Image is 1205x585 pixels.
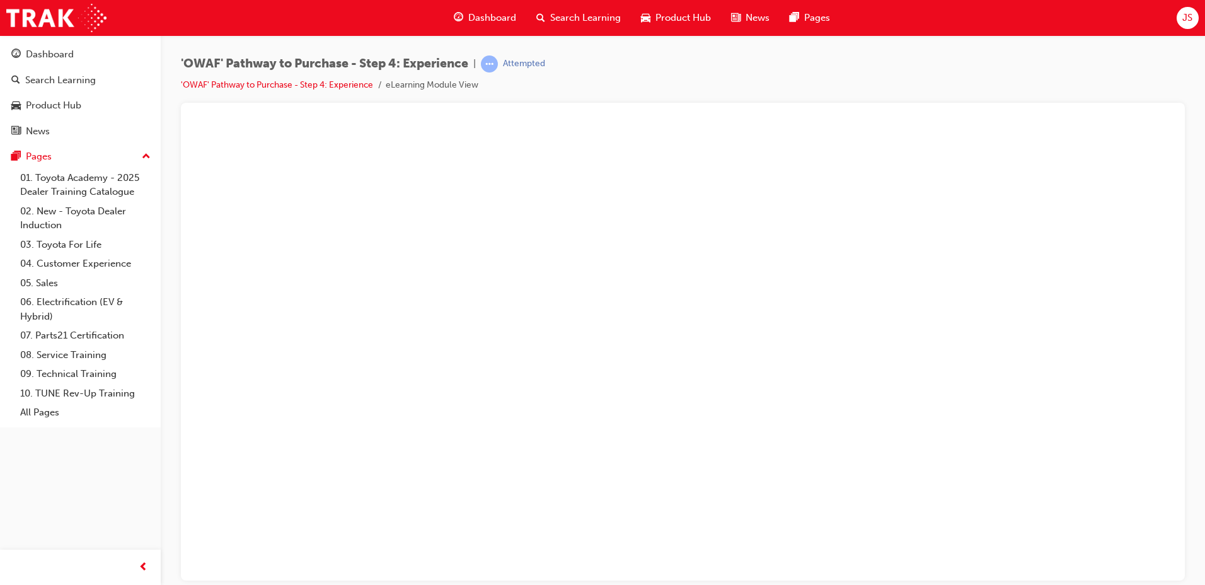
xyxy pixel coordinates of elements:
a: 08. Service Training [15,345,156,365]
span: up-icon [142,149,151,165]
span: JS [1182,11,1192,25]
span: car-icon [11,100,21,112]
button: DashboardSearch LearningProduct HubNews [5,40,156,145]
a: guage-iconDashboard [444,5,526,31]
span: guage-icon [454,10,463,26]
div: News [26,124,50,139]
a: search-iconSearch Learning [526,5,631,31]
a: Dashboard [5,43,156,66]
span: prev-icon [139,560,148,576]
a: car-iconProduct Hub [631,5,721,31]
span: pages-icon [11,151,21,163]
span: learningRecordVerb_ATTEMPT-icon [481,55,498,72]
a: 01. Toyota Academy - 2025 Dealer Training Catalogue [15,168,156,202]
a: All Pages [15,403,156,422]
button: Pages [5,145,156,168]
a: 10. TUNE Rev-Up Training [15,384,156,403]
a: pages-iconPages [780,5,840,31]
div: Dashboard [26,47,74,62]
a: News [5,120,156,143]
span: Search Learning [550,11,621,25]
span: search-icon [11,75,20,86]
a: 07. Parts21 Certification [15,326,156,345]
button: JS [1177,7,1199,29]
img: Trak [6,4,107,32]
a: Product Hub [5,94,156,117]
span: Product Hub [655,11,711,25]
a: 04. Customer Experience [15,254,156,274]
a: 02. New - Toyota Dealer Induction [15,202,156,235]
span: guage-icon [11,49,21,61]
span: car-icon [641,10,650,26]
span: news-icon [731,10,741,26]
div: Pages [26,149,52,164]
a: 05. Sales [15,274,156,293]
span: | [473,57,476,71]
span: 'OWAF' Pathway to Purchase - Step 4: Experience [181,57,468,71]
span: Pages [804,11,830,25]
div: Attempted [503,58,545,70]
div: Product Hub [26,98,81,113]
a: 09. Technical Training [15,364,156,384]
a: Search Learning [5,69,156,92]
span: News [746,11,770,25]
span: pages-icon [790,10,799,26]
a: 'OWAF' Pathway to Purchase - Step 4: Experience [181,79,373,90]
span: news-icon [11,126,21,137]
span: Dashboard [468,11,516,25]
li: eLearning Module View [386,78,478,93]
a: news-iconNews [721,5,780,31]
a: 06. Electrification (EV & Hybrid) [15,292,156,326]
a: 03. Toyota For Life [15,235,156,255]
span: search-icon [536,10,545,26]
div: Search Learning [25,73,96,88]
